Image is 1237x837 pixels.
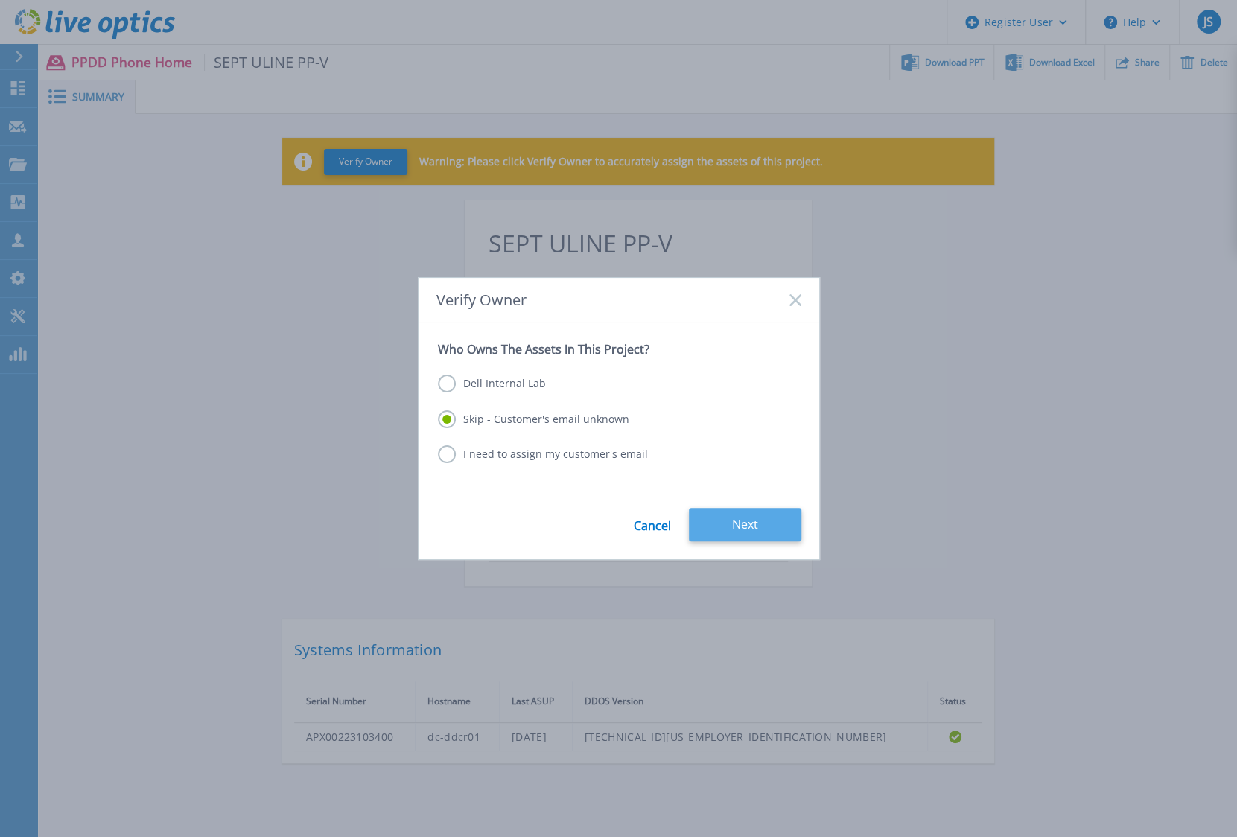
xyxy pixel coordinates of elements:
label: Dell Internal Lab [438,375,546,392]
button: Next [689,508,801,541]
p: Who Owns The Assets In This Project? [438,342,800,357]
label: I need to assign my customer's email [438,445,648,463]
a: Cancel [634,508,671,541]
label: Skip - Customer's email unknown [438,410,629,428]
span: Verify Owner [436,291,527,308]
